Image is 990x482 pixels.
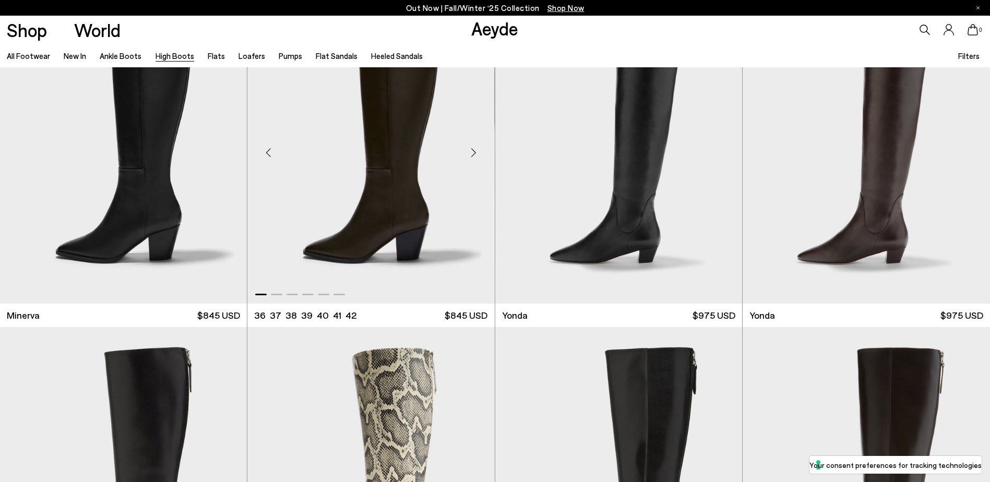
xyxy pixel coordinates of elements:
[254,309,353,322] ul: variant
[693,309,735,322] span: $975 USD
[317,309,329,322] li: 40
[301,309,313,322] li: 39
[743,304,990,327] a: Yonda $975 USD
[64,51,86,61] a: New In
[7,309,40,322] span: Minerva
[968,24,978,35] a: 0
[809,460,982,471] label: Your consent preferences for tracking technologies
[7,21,47,39] a: Shop
[238,51,265,61] a: Loafers
[285,309,297,322] li: 38
[547,3,585,13] span: Navigate to /collections/new-in
[371,51,423,61] a: Heeled Sandals
[197,309,240,322] span: $845 USD
[940,309,983,322] span: $975 USD
[471,17,518,39] a: Aeyde
[253,137,284,168] div: Previous slide
[279,51,302,61] a: Pumps
[406,2,585,15] p: Out Now | Fall/Winter ‘25 Collection
[316,51,357,61] a: Flat Sandals
[208,51,225,61] a: Flats
[958,51,980,61] span: Filters
[502,309,528,322] span: Yonda
[333,309,341,322] li: 41
[7,51,50,61] a: All Footwear
[270,309,281,322] li: 37
[247,304,494,327] a: 36 37 38 39 40 41 42 $845 USD
[345,309,356,322] li: 42
[749,309,775,322] span: Yonda
[809,456,982,474] button: Your consent preferences for tracking technologies
[254,309,266,322] li: 36
[458,137,490,168] div: Next slide
[74,21,121,39] a: World
[156,51,194,61] a: High Boots
[100,51,141,61] a: Ankle Boots
[445,309,487,322] span: $845 USD
[495,304,742,327] a: Yonda $975 USD
[978,27,983,33] span: 0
